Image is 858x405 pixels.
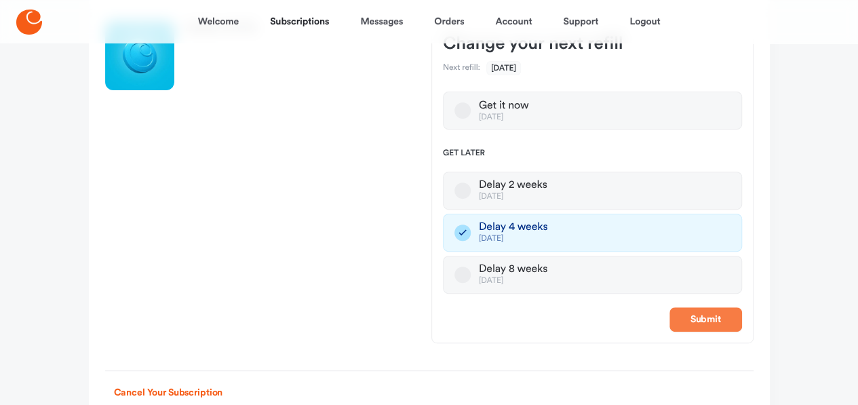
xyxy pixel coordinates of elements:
a: Welcome [198,5,239,38]
div: [DATE] [479,276,547,286]
button: Submit [669,307,742,332]
button: Delay 2 weeks[DATE] [454,182,471,199]
a: Subscriptions [270,5,329,38]
div: Get it now [479,99,528,113]
div: Delay 4 weeks [479,220,547,234]
a: Logout [629,5,660,38]
dt: Next refill: [443,63,480,74]
a: Support [563,5,598,38]
div: [DATE] [479,113,528,123]
button: Delay 4 weeks[DATE] [454,225,471,241]
span: [DATE] [486,61,521,75]
div: Delay 2 weeks [479,178,547,192]
div: [DATE] [479,192,547,202]
button: Delay 8 weeks[DATE] [454,267,471,283]
a: Account [495,5,532,38]
div: Delay 8 weeks [479,263,547,276]
a: Orders [434,5,464,38]
div: [DATE] [479,234,547,244]
span: Get later [443,149,742,159]
img: Libido Lift Rx [105,21,174,90]
a: Messages [360,5,403,38]
button: Get it now[DATE] [454,102,471,119]
button: Cancel Your Subscription [105,381,232,405]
